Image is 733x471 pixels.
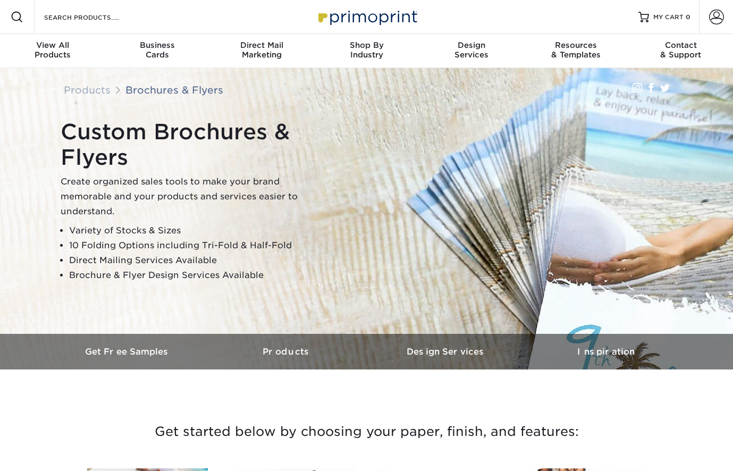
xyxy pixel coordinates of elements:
[419,34,524,68] a: DesignServices
[524,34,628,68] a: Resources& Templates
[628,40,733,50] span: Contact
[524,40,628,60] div: & Templates
[526,347,686,357] h3: Inspiration
[314,34,419,68] a: Shop ByIndustry
[314,5,420,28] img: Primoprint
[61,174,326,219] p: Create organized sales tools to make your brand memorable and your products and services easier t...
[314,40,419,50] span: Shop By
[64,84,111,96] a: Products
[686,13,690,21] span: 0
[56,408,678,456] h3: Get started below by choosing your paper, finish, and features:
[209,40,314,60] div: Marketing
[209,40,314,50] span: Direct Mail
[207,347,367,357] h3: Products
[367,334,526,369] a: Design Services
[524,40,628,50] span: Resources
[367,347,526,357] h3: Design Services
[105,34,209,68] a: BusinessCards
[628,34,733,68] a: Contact& Support
[526,334,686,369] a: Inspiration
[105,40,209,50] span: Business
[48,347,207,357] h3: Get Free Samples
[653,13,684,22] span: MY CART
[207,334,367,369] a: Products
[69,268,326,283] li: Brochure & Flyer Design Services Available
[209,34,314,68] a: Direct MailMarketing
[419,40,524,60] div: Services
[314,40,419,60] div: Industry
[69,253,326,268] li: Direct Mailing Services Available
[105,40,209,60] div: Cards
[61,119,326,170] h1: Custom Brochures & Flyers
[125,84,223,96] a: Brochures & Flyers
[48,334,207,369] a: Get Free Samples
[43,11,147,23] input: SEARCH PRODUCTS.....
[628,40,733,60] div: & Support
[419,40,524,50] span: Design
[69,223,326,238] li: Variety of Stocks & Sizes
[69,238,326,253] li: 10 Folding Options including Tri-Fold & Half-Fold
